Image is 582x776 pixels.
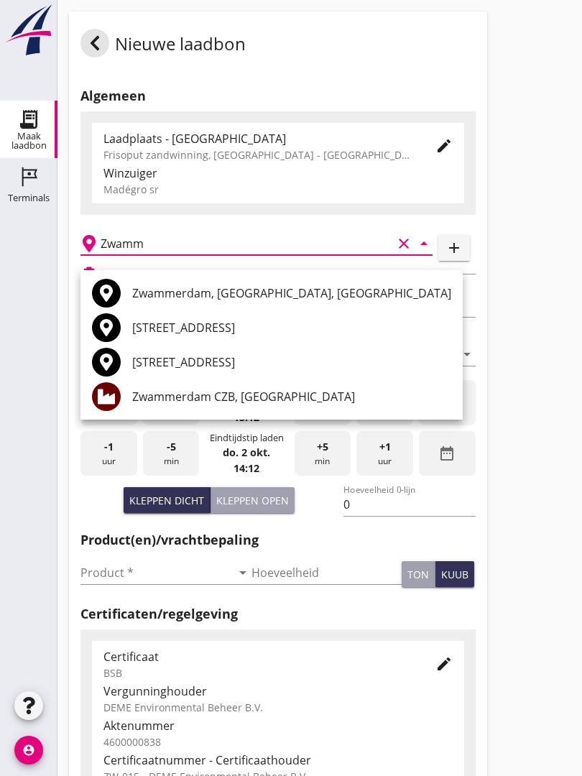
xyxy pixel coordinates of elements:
[402,561,435,587] button: ton
[103,165,453,182] div: Winzuiger
[3,4,55,57] img: logo-small.a267ee39.svg
[80,431,137,476] div: uur
[132,354,451,371] div: [STREET_ADDRESS]
[80,561,231,584] input: Product *
[103,130,412,147] div: Laadplaats - [GEOGRAPHIC_DATA]
[445,239,463,257] i: add
[104,439,114,455] span: -1
[234,461,259,475] strong: 14:12
[441,567,468,582] div: kuub
[343,493,475,516] input: Hoeveelheid 0-lijn
[167,439,176,455] span: -5
[317,439,328,455] span: +5
[103,182,453,197] div: Madégro sr
[124,487,211,513] button: Kleppen dicht
[129,493,204,508] div: Kleppen dicht
[211,487,295,513] button: Kleppen open
[435,561,474,587] button: kuub
[407,567,429,582] div: ton
[103,700,453,715] div: DEME Environmental Beheer B.V.
[80,29,246,63] div: Nieuwe laadbon
[458,346,476,363] i: arrow_drop_down
[103,665,412,680] div: BSB
[435,137,453,154] i: edit
[210,431,284,445] div: Eindtijdstip laden
[395,235,412,252] i: clear
[223,445,270,459] strong: do. 2 okt.
[295,431,351,476] div: min
[80,86,476,106] h2: Algemeen
[80,604,476,624] h2: Certificaten/regelgeving
[103,147,412,162] div: Frisoput zandwinning, [GEOGRAPHIC_DATA] - [GEOGRAPHIC_DATA].
[251,561,402,584] input: Hoeveelheid
[103,717,453,734] div: Aktenummer
[379,439,391,455] span: +1
[103,734,453,749] div: 4600000838
[435,655,453,673] i: edit
[103,683,453,700] div: Vergunninghouder
[415,235,433,252] i: arrow_drop_down
[356,431,413,476] div: uur
[8,193,50,203] div: Terminals
[14,736,43,765] i: account_circle
[438,445,456,462] i: date_range
[103,267,177,280] h2: Beladen vaartuig
[80,530,476,550] h2: Product(en)/vrachtbepaling
[103,648,412,665] div: Certificaat
[132,285,451,302] div: Zwammerdam, [GEOGRAPHIC_DATA], [GEOGRAPHIC_DATA]
[216,493,289,508] div: Kleppen open
[143,431,200,476] div: min
[101,232,392,255] input: Losplaats
[103,752,453,769] div: Certificaatnummer - Certificaathouder
[132,319,451,336] div: [STREET_ADDRESS]
[234,564,251,581] i: arrow_drop_down
[132,388,451,405] div: Zwammerdam CZB, [GEOGRAPHIC_DATA]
